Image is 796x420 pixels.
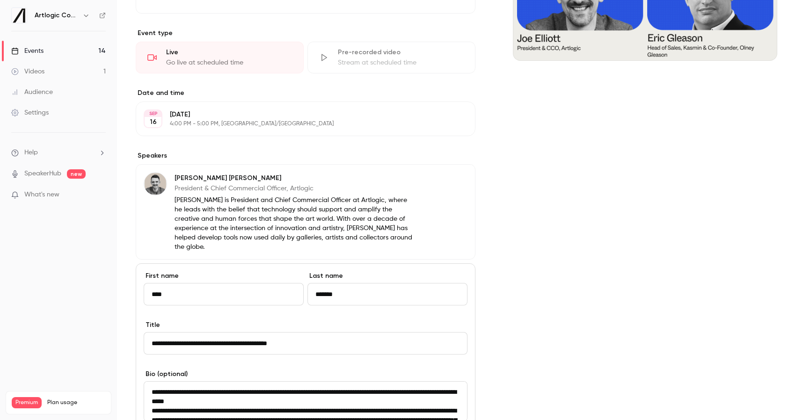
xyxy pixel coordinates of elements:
label: Speakers [136,151,475,160]
div: Stream at scheduled time [338,58,464,67]
div: SEP [145,110,161,117]
p: Event type [136,29,475,38]
div: Live [166,48,292,57]
label: Date and time [136,88,475,98]
p: 16 [150,117,157,127]
h6: Artlogic Connect 2025 [35,11,79,20]
label: Title [144,320,467,330]
p: President & Chief Commercial Officer, Artlogic [175,184,415,193]
div: Joe Elliott[PERSON_NAME] [PERSON_NAME]President & Chief Commercial Officer, Artlogic[PERSON_NAME]... [136,164,475,260]
p: [PERSON_NAME] is President and Chief Commercial Officer at Artlogic, where he leads with the beli... [175,196,415,252]
img: Joe Elliott [144,173,167,195]
div: Events [11,46,44,56]
div: Audience [11,87,53,97]
p: [PERSON_NAME] [PERSON_NAME] [175,174,415,183]
span: Plan usage [47,399,105,406]
label: Last name [307,271,467,281]
span: What's new [24,190,59,200]
label: First name [144,271,304,281]
span: Help [24,148,38,158]
div: Pre-recorded videoStream at scheduled time [307,42,475,73]
label: Bio (optional) [144,369,467,379]
span: Premium [12,397,42,408]
div: LiveGo live at scheduled time [136,42,304,73]
iframe: Noticeable Trigger [95,191,106,199]
img: Artlogic Connect 2025 [12,8,27,23]
li: help-dropdown-opener [11,148,106,158]
div: Videos [11,67,44,76]
p: 4:00 PM - 5:00 PM, [GEOGRAPHIC_DATA]/[GEOGRAPHIC_DATA] [170,120,426,128]
div: Pre-recorded video [338,48,464,57]
a: SpeakerHub [24,169,61,179]
div: Settings [11,108,49,117]
span: new [67,169,86,179]
p: [DATE] [170,110,426,119]
div: Go live at scheduled time [166,58,292,67]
